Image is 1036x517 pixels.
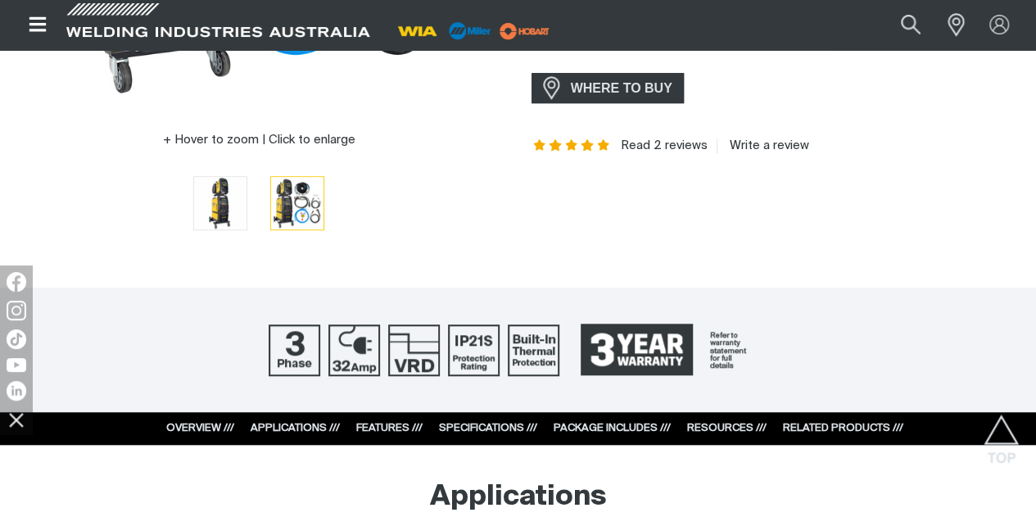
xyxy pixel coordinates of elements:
[448,324,500,376] img: IP21S Protection Rating
[717,138,809,153] a: Write a review
[532,140,612,152] span: Rating: 5
[7,358,26,372] img: YouTube
[7,301,26,320] img: Instagram
[194,177,247,229] img: Weldmatic 500
[193,176,247,230] button: Go to slide 1
[153,130,365,150] button: Hover to zoom | Click to enlarge
[687,423,767,433] a: RESOURCES ///
[532,73,685,103] a: WHERE TO BUY
[495,19,554,43] img: miller
[271,177,323,229] img: Weldmatic 500
[388,324,440,376] img: Voltage Reduction Device
[783,423,903,433] a: RELATED PRODUCTS ///
[495,25,554,37] a: miller
[862,7,939,43] input: Product name or item number...
[166,423,234,433] a: OVERVIEW ///
[439,423,537,433] a: SPECIFICATIONS ///
[554,423,671,433] a: PACKAGE INCLUDES ///
[7,329,26,349] img: TikTok
[328,324,380,376] img: 32 Amp Supply Plug
[560,75,683,102] span: WHERE TO BUY
[430,479,607,515] h2: Applications
[508,324,559,376] img: Built In Thermal Protection
[269,324,320,376] img: Three Phase
[568,316,767,383] a: 3 Year Warranty
[983,415,1020,451] button: Scroll to top
[883,7,939,43] button: Search products
[2,406,30,433] img: hide socials
[251,423,340,433] a: APPLICATIONS ///
[270,176,324,230] button: Go to slide 2
[7,381,26,401] img: LinkedIn
[356,423,423,433] a: FEATURES ///
[7,272,26,292] img: Facebook
[620,138,707,153] a: Read 2 reviews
